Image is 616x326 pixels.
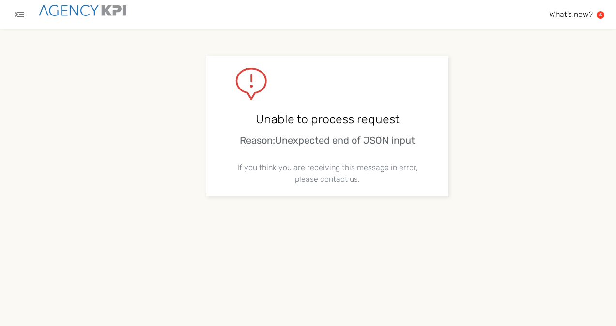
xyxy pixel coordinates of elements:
[234,110,421,129] div: Unable to process request
[597,11,604,19] a: 5
[549,10,593,19] span: What’s new?
[599,12,602,17] text: 5
[234,133,421,148] div: Reason: Unexpected end of JSON input
[234,162,421,185] div: If you think you are receiving this message in error, please contact us.
[39,5,126,16] img: agencykpi-logo-550x69-2d9e3fa8.png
